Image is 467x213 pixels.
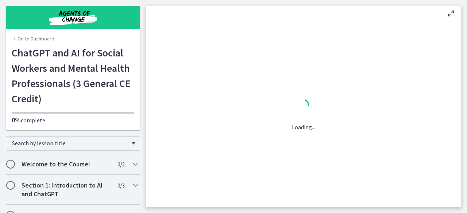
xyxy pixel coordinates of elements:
[292,123,315,131] p: Loading...
[12,116,134,125] p: complete
[6,136,140,151] div: Search by lesson title
[117,160,124,169] span: 0 / 2
[29,9,117,26] img: Agents of Change
[12,116,21,124] span: 0%
[12,45,134,106] h1: ChatGPT and AI for Social Workers and Mental Health Professionals (3 General CE Credit)
[292,97,315,114] div: 1
[22,181,111,198] h2: Section 1: Introduction to AI and ChatGPT
[22,160,111,169] h2: Welcome to the Course!
[117,181,124,190] span: 0 / 3
[12,139,128,147] span: Search by lesson title
[12,35,54,42] a: Go to Dashboard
